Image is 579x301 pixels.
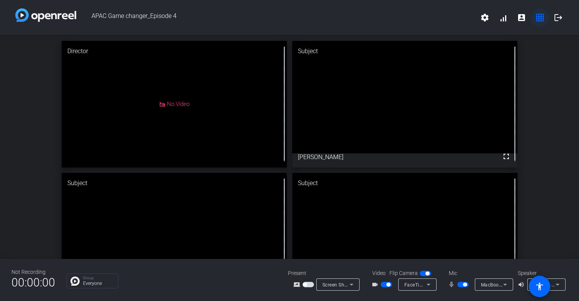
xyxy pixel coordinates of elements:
mat-icon: logout [554,13,563,22]
img: Chat Icon [70,277,80,286]
div: Speaker [518,269,564,277]
div: Director [62,41,287,62]
div: Subject [292,173,517,194]
mat-icon: account_box [517,13,526,22]
span: APAC Game changer_Episode 4 [76,8,476,27]
mat-icon: videocam_outline [371,280,381,289]
span: Screen Sharing [322,281,356,288]
p: Group [83,276,114,280]
mat-icon: screen_share_outline [293,280,303,289]
mat-icon: volume_up [518,280,527,289]
mat-icon: mic_none [448,280,457,289]
div: Mic [441,269,518,277]
span: 00:00:00 [11,273,55,292]
p: Everyone [83,281,114,286]
div: Subject [292,41,517,62]
mat-icon: settings [480,13,489,22]
mat-icon: grid_on [535,13,545,22]
mat-icon: fullscreen [502,152,511,161]
span: Video [372,269,386,277]
div: Not Recording [11,268,55,276]
span: MacBook Pro Microphone (Built-in) [481,281,559,288]
img: white-gradient.svg [15,8,76,22]
button: signal_cellular_alt [494,8,512,27]
span: Flip Camera [389,269,418,277]
div: Subject [62,173,287,194]
div: Present [288,269,365,277]
span: No Video [167,101,190,107]
span: FaceTime HD Camera (3A71:F4B5) [404,281,483,288]
mat-icon: accessibility [535,282,544,291]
